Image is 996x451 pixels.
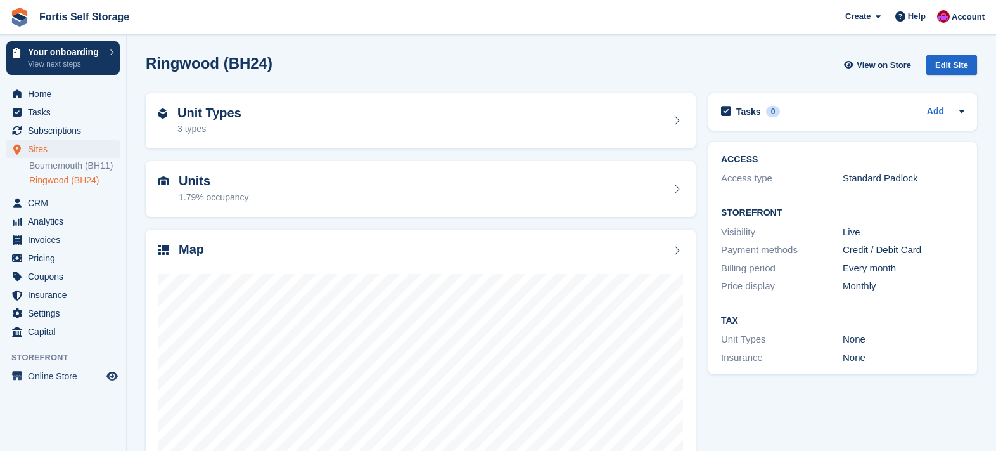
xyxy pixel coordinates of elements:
div: 1.79% occupancy [179,191,249,204]
div: Access type [721,171,843,186]
span: Storefront [11,351,126,364]
div: Every month [843,261,964,276]
a: Bournemouth (BH11) [29,160,120,172]
a: menu [6,286,120,304]
span: Sites [28,140,104,158]
a: menu [6,268,120,285]
a: menu [6,85,120,103]
h2: Tax [721,316,964,326]
img: Becky Welch [937,10,950,23]
a: menu [6,103,120,121]
p: View next steps [28,58,103,70]
a: menu [6,323,120,341]
a: View on Store [842,55,916,75]
span: Create [845,10,871,23]
div: Visibility [721,225,843,240]
div: Edit Site [926,55,977,75]
span: Pricing [28,249,104,267]
span: Invoices [28,231,104,249]
span: Help [908,10,926,23]
a: Units 1.79% occupancy [146,161,696,217]
a: menu [6,249,120,267]
span: Capital [28,323,104,341]
span: Online Store [28,367,104,385]
span: Account [952,11,985,23]
span: Analytics [28,212,104,230]
div: Live [843,225,964,240]
div: Payment methods [721,243,843,258]
a: menu [6,231,120,249]
span: Coupons [28,268,104,285]
a: Edit Site [926,55,977,81]
div: None [843,351,964,365]
div: 0 [766,106,781,117]
a: menu [6,194,120,212]
div: Credit / Debit Card [843,243,964,258]
div: Monthly [843,279,964,294]
h2: Map [179,242,204,257]
h2: Units [179,174,249,188]
a: menu [6,304,120,322]
div: Billing period [721,261,843,276]
h2: Tasks [736,106,761,117]
div: Standard Padlock [843,171,964,186]
a: Ringwood (BH24) [29,174,120,186]
a: menu [6,140,120,158]
div: Insurance [721,351,843,365]
a: Preview store [105,369,120,384]
span: View on Store [857,59,911,72]
a: Your onboarding View next steps [6,41,120,75]
div: None [843,332,964,347]
span: Insurance [28,286,104,304]
h2: Unit Types [177,106,241,121]
a: Add [927,105,944,119]
img: unit-type-icn-2b2737a686de81e16bb02015468b77c625bbabd49415b5ef34ead5e3b44a266d.svg [158,108,167,119]
h2: ACCESS [721,155,964,165]
img: map-icn-33ee37083ee616e46c38cad1a60f524a97daa1e2b2c8c0bc3eb3415660979fc1.svg [158,245,169,255]
h2: Ringwood (BH24) [146,55,272,72]
h2: Storefront [721,208,964,218]
div: Price display [721,279,843,294]
a: Unit Types 3 types [146,93,696,149]
p: Your onboarding [28,48,103,56]
span: Settings [28,304,104,322]
img: unit-icn-7be61d7bf1b0ce9d3e12c5938cc71ed9869f7b940bace4675aadf7bd6d80202e.svg [158,176,169,185]
a: Fortis Self Storage [34,6,134,27]
img: stora-icon-8386f47178a22dfd0bd8f6a31ec36ba5ce8667c1dd55bd0f319d3a0aa187defe.svg [10,8,29,27]
a: menu [6,122,120,140]
div: Unit Types [721,332,843,347]
div: 3 types [177,122,241,136]
a: menu [6,367,120,385]
span: CRM [28,194,104,212]
span: Home [28,85,104,103]
span: Subscriptions [28,122,104,140]
a: menu [6,212,120,230]
span: Tasks [28,103,104,121]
